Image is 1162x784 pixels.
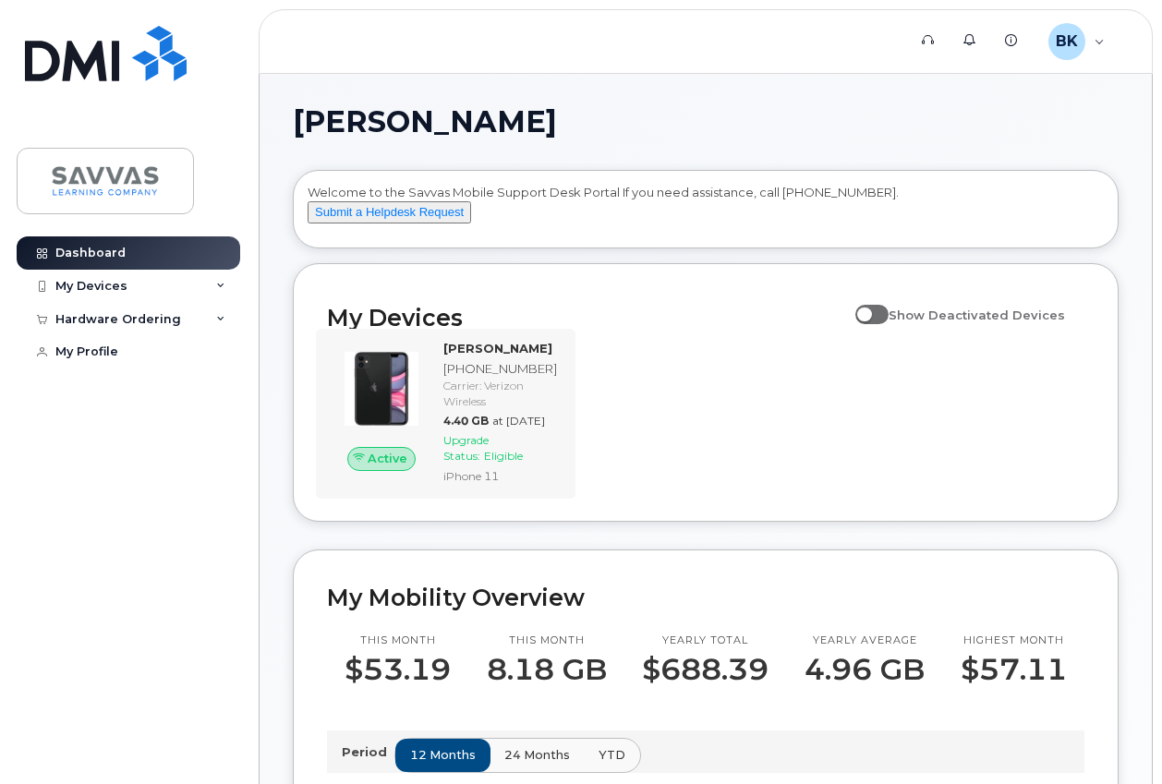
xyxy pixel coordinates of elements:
[345,633,451,648] p: This month
[327,340,564,488] a: Active[PERSON_NAME][PHONE_NUMBER]Carrier: Verizon Wireless4.40 GBat [DATE]Upgrade Status:Eligible...
[443,378,557,409] div: Carrier: Verizon Wireless
[487,653,607,686] p: 8.18 GB
[308,204,471,219] a: Submit a Helpdesk Request
[599,746,625,764] span: YTD
[293,108,557,136] span: [PERSON_NAME]
[368,450,407,467] span: Active
[308,184,1104,241] div: Welcome to the Savvas Mobile Support Desk Portal If you need assistance, call [PHONE_NUMBER].
[889,308,1065,322] span: Show Deactivated Devices
[642,633,769,648] p: Yearly total
[484,449,523,463] span: Eligible
[327,304,846,332] h2: My Devices
[855,297,870,312] input: Show Deactivated Devices
[961,633,1067,648] p: Highest month
[443,360,557,378] div: [PHONE_NUMBER]
[1082,704,1148,770] iframe: Messenger Launcher
[443,468,557,484] div: iPhone 11
[443,433,489,463] span: Upgrade Status:
[443,341,552,356] strong: [PERSON_NAME]
[805,653,925,686] p: 4.96 GB
[342,743,394,761] p: Period
[805,633,925,648] p: Yearly average
[492,414,545,428] span: at [DATE]
[345,653,451,686] p: $53.19
[443,414,489,428] span: 4.40 GB
[504,746,570,764] span: 24 months
[487,633,607,648] p: This month
[327,584,1084,611] h2: My Mobility Overview
[961,653,1067,686] p: $57.11
[308,201,471,224] button: Submit a Helpdesk Request
[342,349,421,428] img: iPhone_11.jpg
[642,653,769,686] p: $688.39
